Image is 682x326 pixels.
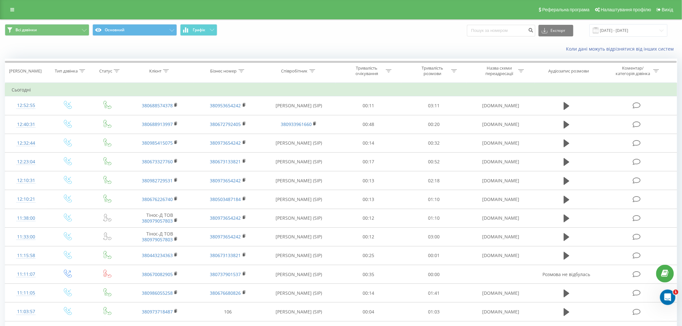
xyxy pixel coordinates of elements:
[55,68,78,74] div: Тип дзвінка
[262,134,336,152] td: [PERSON_NAME] (SIP)
[660,290,676,305] iframe: Intercom live chat
[673,290,678,295] span: 1
[12,99,41,112] div: 12:52:55
[549,68,589,74] div: Аудіозапис розмови
[210,252,241,258] a: 380673133821
[12,212,41,225] div: 11:38:00
[142,177,173,184] a: 380982729531
[210,271,241,277] a: 380737901537
[401,115,467,134] td: 00:20
[142,252,173,258] a: 380443234363
[142,236,173,243] a: 380979057803
[142,158,173,165] a: 380673327760
[142,102,173,109] a: 380688574378
[12,268,41,281] div: 11:11:07
[467,246,535,265] td: [DOMAIN_NAME]
[12,193,41,206] div: 12:10:21
[467,302,535,321] td: [DOMAIN_NAME]
[614,65,652,76] div: Коментар/категорія дзвінка
[142,121,173,127] a: 380688913997
[142,271,173,277] a: 380670082905
[210,121,241,127] a: 380672792405
[210,234,241,240] a: 380973654242
[467,134,535,152] td: [DOMAIN_NAME]
[467,209,535,227] td: [DOMAIN_NAME]
[336,265,401,284] td: 00:35
[336,209,401,227] td: 00:12
[180,24,217,36] button: Графік
[467,115,535,134] td: [DOMAIN_NAME]
[12,156,41,168] div: 12:23:04
[336,96,401,115] td: 00:11
[99,68,112,74] div: Статус
[12,249,41,262] div: 11:15:58
[149,68,161,74] div: Клієнт
[281,68,308,74] div: Співробітник
[5,24,89,36] button: Всі дзвінки
[401,265,467,284] td: 00:00
[9,68,42,74] div: [PERSON_NAME]
[467,25,535,36] input: Пошук за номером
[336,171,401,190] td: 00:13
[262,246,336,265] td: [PERSON_NAME] (SIP)
[15,27,37,33] span: Всі дзвінки
[566,46,677,52] a: Коли дані можуть відрізнятися вiд інших систем
[336,284,401,302] td: 00:14
[210,177,241,184] a: 380973654242
[336,302,401,321] td: 00:04
[482,65,517,76] div: Назва схеми переадресації
[193,28,205,32] span: Графік
[262,209,336,227] td: [PERSON_NAME] (SIP)
[401,171,467,190] td: 02:18
[210,196,241,202] a: 380503487184
[210,68,237,74] div: Бізнес номер
[210,140,241,146] a: 380973654242
[93,24,177,36] button: Основний
[262,190,336,209] td: [PERSON_NAME] (SIP)
[142,140,173,146] a: 380985415075
[401,96,467,115] td: 03:11
[210,102,241,109] a: 380953654242
[467,96,535,115] td: [DOMAIN_NAME]
[543,271,590,277] span: Розмова не відбулась
[336,152,401,171] td: 00:17
[336,134,401,152] td: 00:14
[401,190,467,209] td: 01:10
[126,227,194,246] td: Тінос-Д ТОВ
[542,7,590,12] span: Реферальна програма
[126,209,194,227] td: Тінос-Д ТОВ
[401,246,467,265] td: 00:01
[12,231,41,243] div: 11:33:00
[12,287,41,299] div: 11:11:05
[262,227,336,246] td: [PERSON_NAME] (SIP)
[12,174,41,187] div: 12:10:31
[210,215,241,221] a: 380973654242
[142,218,173,224] a: 380979057803
[5,83,677,96] td: Сьогодні
[262,265,336,284] td: [PERSON_NAME] (SIP)
[262,302,336,321] td: [PERSON_NAME] (SIP)
[12,118,41,131] div: 12:40:31
[601,7,651,12] span: Налаштування профілю
[467,227,535,246] td: [DOMAIN_NAME]
[401,302,467,321] td: 01:03
[336,246,401,265] td: 00:25
[142,196,173,202] a: 380676226740
[142,290,173,296] a: 380986055258
[467,152,535,171] td: [DOMAIN_NAME]
[281,121,312,127] a: 380933961660
[210,158,241,165] a: 380673133821
[12,137,41,149] div: 12:32:44
[539,25,573,36] button: Експорт
[262,152,336,171] td: [PERSON_NAME] (SIP)
[336,227,401,246] td: 00:12
[12,305,41,318] div: 11:03:57
[262,96,336,115] td: [PERSON_NAME] (SIP)
[262,284,336,302] td: [PERSON_NAME] (SIP)
[142,309,173,315] a: 380973718487
[194,302,262,321] td: 106
[401,284,467,302] td: 01:41
[401,209,467,227] td: 01:10
[467,284,535,302] td: [DOMAIN_NAME]
[210,290,241,296] a: 380676680826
